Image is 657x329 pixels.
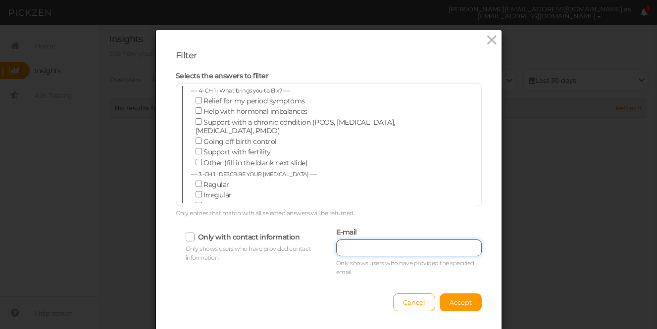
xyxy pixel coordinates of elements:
[196,138,202,144] input: Going off birth control
[450,298,472,306] span: Accept
[196,118,395,136] span: Support with a chronic condition (PCOS, [MEDICAL_DATA], [MEDICAL_DATA], PMDD)
[196,118,202,125] input: Support with a chronic condition (PCOS, [MEDICAL_DATA], [MEDICAL_DATA], PMDD)
[191,87,290,94] span: ---- 4- CH 1 · What brings you to Elix? ----
[336,228,357,237] label: E-mail
[176,50,197,61] span: Filter
[196,202,202,208] input: I don't currently get a period
[203,137,277,146] span: Going off birth control
[176,209,355,217] span: Only entries that match with all selected answers will be returned.
[191,171,317,178] span: ---- 3 -CH 1 · DESCRIBE YOUR [MEDICAL_DATA] ----
[203,158,307,167] span: Other (fill in the blank next slide)
[176,71,269,80] span: Selects the answers to filter
[203,190,232,199] span: Irregular
[196,191,202,197] input: Irregular
[196,159,202,165] input: Other (fill in the blank next slide)
[440,293,482,311] button: Accept
[196,148,202,154] input: Support with fertility
[203,180,229,189] span: Regular
[203,147,270,156] span: Support with fertility
[196,181,202,187] input: Regular
[203,201,296,210] span: I don't currently get a period
[198,233,300,241] label: Only with contact information
[196,97,202,103] input: Relief for my period symptoms
[403,298,425,306] span: Cancel
[393,293,435,311] button: Cancel
[336,259,474,276] span: Only shows users who have provided the specified email.
[203,96,305,105] span: Relief for my period symptoms
[203,107,307,116] span: Help with hormonal imbalances
[186,245,311,261] span: Only shows users who have provided contact information.
[196,107,202,114] input: Help with hormonal imbalances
